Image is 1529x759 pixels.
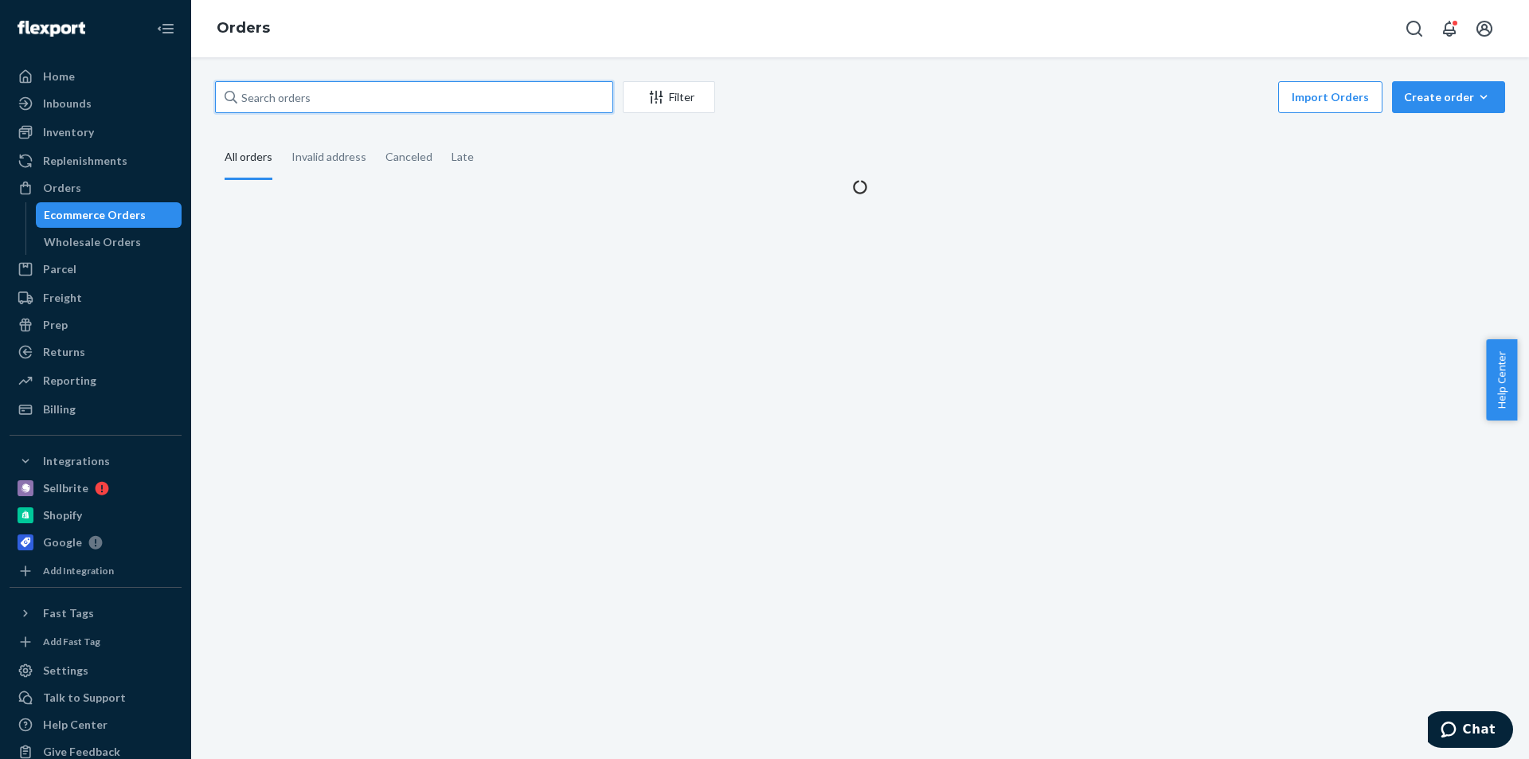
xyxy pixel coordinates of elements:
iframe: Opens a widget where you can chat to one of our agents [1428,711,1513,751]
div: Fast Tags [43,605,94,621]
button: Close Navigation [150,13,182,45]
a: Help Center [10,712,182,737]
div: Shopify [43,507,82,523]
a: Prep [10,312,182,338]
a: Parcel [10,256,182,282]
a: Orders [10,175,182,201]
a: Inventory [10,119,182,145]
div: Invalid address [291,136,366,178]
a: Replenishments [10,148,182,174]
button: Help Center [1486,339,1517,421]
div: Prep [43,317,68,333]
div: Add Fast Tag [43,635,100,648]
button: Open account menu [1468,13,1500,45]
div: Wholesale Orders [44,234,141,250]
div: Home [43,68,75,84]
div: Talk to Support [43,690,126,706]
a: Ecommerce Orders [36,202,182,228]
div: Parcel [43,261,76,277]
div: Settings [43,663,88,679]
ol: breadcrumbs [204,6,283,52]
a: Reporting [10,368,182,393]
div: Inbounds [43,96,92,112]
div: Add Integration [43,564,114,577]
a: Add Fast Tag [10,632,182,651]
a: Sellbrite [10,475,182,501]
img: Flexport logo [18,21,85,37]
div: Google [43,534,82,550]
a: Shopify [10,503,182,528]
div: Billing [43,401,76,417]
a: Orders [217,19,270,37]
div: Canceled [385,136,432,178]
input: Search orders [215,81,613,113]
button: Import Orders [1278,81,1382,113]
a: Home [10,64,182,89]
a: Inbounds [10,91,182,116]
button: Talk to Support [10,685,182,710]
div: Reporting [43,373,96,389]
div: Ecommerce Orders [44,207,146,223]
a: Wholesale Orders [36,229,182,255]
a: Billing [10,397,182,422]
a: Google [10,530,182,555]
div: Returns [43,344,85,360]
a: Freight [10,285,182,311]
a: Settings [10,658,182,683]
div: Filter [624,89,714,105]
div: Help Center [43,717,108,733]
div: Freight [43,290,82,306]
div: Create order [1404,89,1493,105]
div: Orders [43,180,81,196]
a: Returns [10,339,182,365]
button: Fast Tags [10,601,182,626]
button: Integrations [10,448,182,474]
a: Add Integration [10,561,182,581]
div: Replenishments [43,153,127,169]
div: All orders [225,136,272,180]
div: Inventory [43,124,94,140]
div: Integrations [43,453,110,469]
div: Sellbrite [43,480,88,496]
button: Create order [1392,81,1505,113]
button: Open notifications [1433,13,1465,45]
div: Late [452,136,474,178]
button: Filter [623,81,715,113]
button: Open Search Box [1398,13,1430,45]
